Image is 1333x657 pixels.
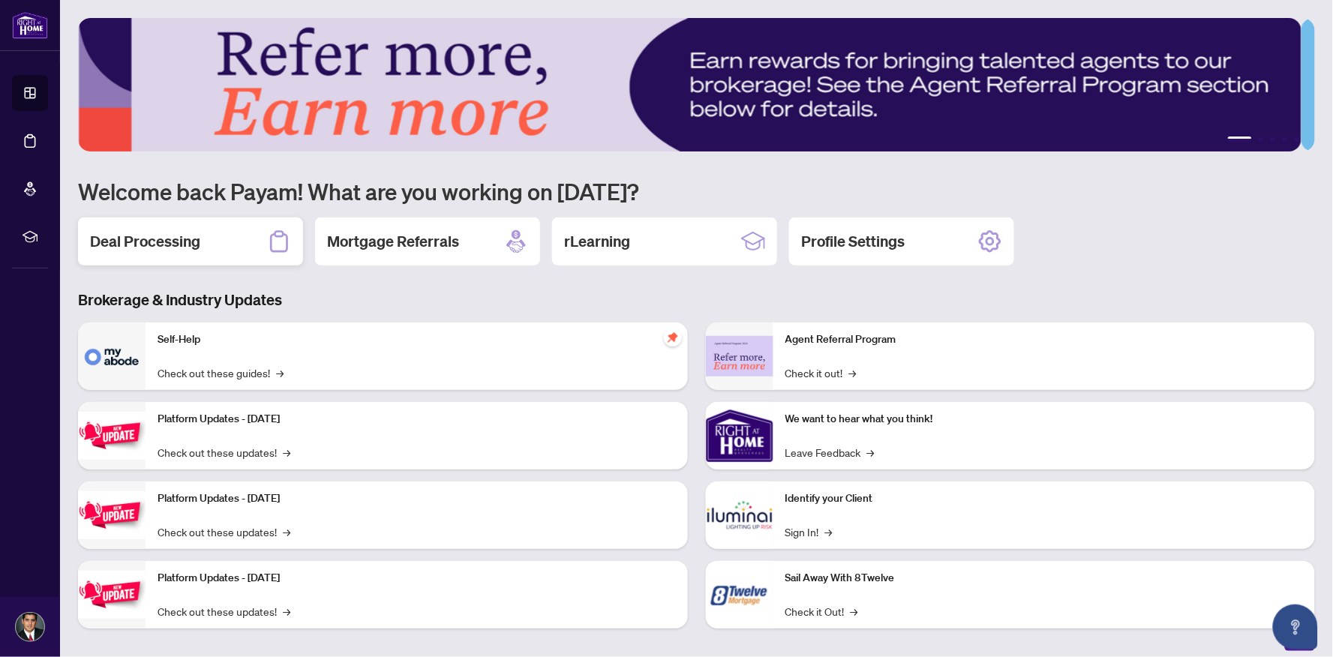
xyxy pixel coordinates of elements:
h2: rLearning [564,231,630,252]
a: Sign In!→ [785,523,833,540]
h3: Brokerage & Industry Updates [78,289,1315,310]
img: logo [12,11,48,39]
img: Platform Updates - July 8, 2025 [78,491,146,538]
a: Check out these updates!→ [158,444,290,460]
span: pushpin [664,328,682,346]
span: → [283,603,290,619]
span: → [283,444,290,460]
button: 1 [1228,136,1252,142]
span: → [283,523,290,540]
a: Check out these updates!→ [158,603,290,619]
a: Check out these guides!→ [158,364,284,381]
img: Platform Updates - July 21, 2025 [78,412,146,459]
p: Platform Updates - [DATE] [158,490,676,507]
p: Sail Away With 8Twelve [785,570,1304,586]
span: → [851,603,858,619]
span: → [825,523,833,540]
p: Agent Referral Program [785,331,1304,348]
h1: Welcome back Payam! What are you working on [DATE]? [78,177,1315,205]
h2: Profile Settings [801,231,905,252]
img: We want to hear what you think! [706,402,773,469]
img: Slide 0 [78,18,1301,151]
img: Identify your Client [706,481,773,549]
button: 2 [1258,136,1264,142]
p: Platform Updates - [DATE] [158,570,676,586]
img: Agent Referral Program [706,336,773,377]
p: Self-Help [158,331,676,348]
button: Open asap [1273,604,1318,649]
span: → [867,444,875,460]
a: Leave Feedback→ [785,444,875,460]
span: → [276,364,284,381]
img: Self-Help [78,322,146,390]
p: Platform Updates - [DATE] [158,411,676,427]
a: Check it out!→ [785,364,857,381]
button: 5 [1294,136,1300,142]
p: We want to hear what you think! [785,411,1304,427]
p: Identify your Client [785,490,1304,507]
a: Check it Out!→ [785,603,858,619]
h2: Mortgage Referrals [327,231,459,252]
img: Platform Updates - June 23, 2025 [78,571,146,618]
img: Sail Away With 8Twelve [706,561,773,628]
a: Check out these updates!→ [158,523,290,540]
img: Profile Icon [16,613,44,641]
span: → [849,364,857,381]
button: 3 [1270,136,1276,142]
h2: Deal Processing [90,231,200,252]
button: 4 [1282,136,1288,142]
